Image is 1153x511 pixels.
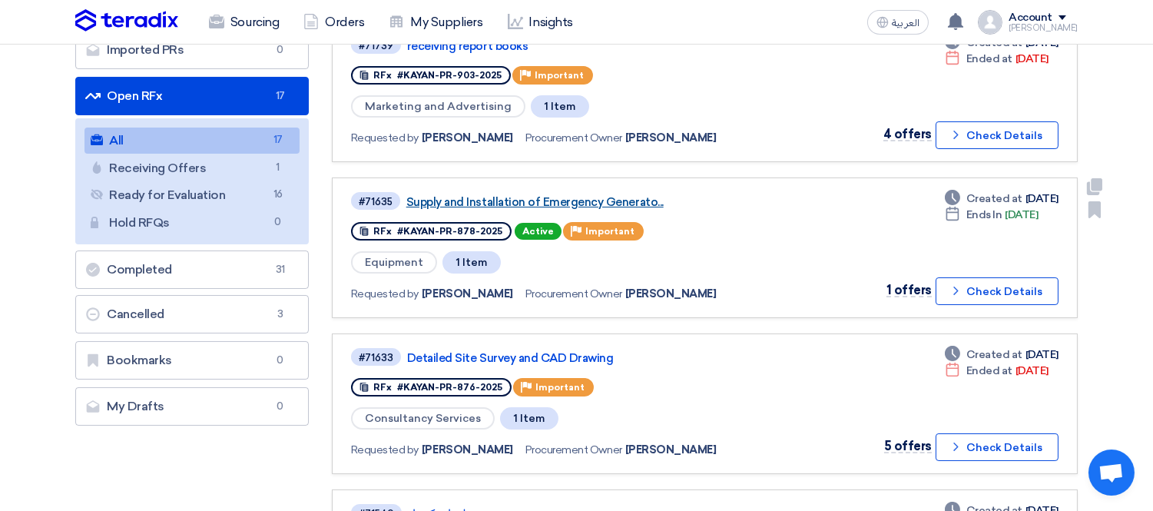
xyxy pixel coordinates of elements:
div: [DATE] [945,363,1049,379]
span: 0 [269,214,287,231]
a: Hold RFQs [84,210,300,236]
span: Created at [966,347,1022,363]
div: [DATE] [945,207,1039,223]
div: #71635 [359,197,393,207]
span: Requested by [351,130,419,146]
a: All [84,128,300,154]
div: #71633 [359,353,393,363]
div: #71739 [359,41,393,51]
a: Insights [495,5,585,39]
span: 31 [271,262,290,277]
a: Cancelled3 [75,295,309,333]
span: 0 [271,42,290,58]
a: Open RFx17 [75,77,309,115]
span: RFx [373,226,392,237]
a: Completed31 [75,251,309,289]
span: Active [515,223,562,240]
span: 1 Item [500,407,558,430]
button: Check Details [936,277,1059,305]
span: #KAYAN-PR-878-2025 [397,226,502,237]
span: [PERSON_NAME] [422,286,513,302]
span: Important [585,226,634,237]
span: 16 [269,187,287,203]
a: My Suppliers [376,5,495,39]
span: Equipment [351,251,437,274]
span: 4 offers [883,127,932,141]
span: 0 [271,353,290,368]
span: [PERSON_NAME] [422,130,513,146]
span: Requested by [351,442,419,458]
span: [PERSON_NAME] [625,442,717,458]
span: العربية [892,18,919,28]
span: #KAYAN-PR-903-2025 [397,70,502,81]
span: Requested by [351,286,419,302]
div: [PERSON_NAME] [1009,24,1078,32]
button: العربية [867,10,929,35]
a: Detailed Site Survey and CAD Drawing [407,351,791,365]
div: [DATE] [945,51,1049,67]
span: Marketing and Advertising [351,95,525,118]
a: Bookmarks0 [75,341,309,380]
a: Supply and Installation of Emergency Generato... [406,195,790,209]
a: Receiving Offers [84,155,300,181]
div: [DATE] [945,347,1059,363]
span: Ended at [966,51,1012,67]
span: 1 offers [886,283,932,297]
span: 3 [271,307,290,322]
span: [PERSON_NAME] [422,442,513,458]
span: Consultancy Services [351,407,495,430]
a: Imported PRs0 [75,31,309,69]
div: Open chat [1088,450,1135,496]
a: Ready for Evaluation [84,182,300,208]
span: Procurement Owner [525,286,622,302]
span: 5 offers [884,439,932,453]
span: [PERSON_NAME] [625,286,717,302]
span: [PERSON_NAME] [625,130,717,146]
span: 0 [271,399,290,414]
button: Check Details [936,433,1059,461]
span: Created at [966,191,1022,207]
img: Teradix logo [75,9,178,32]
div: [DATE] [945,191,1059,207]
span: Important [535,382,585,393]
span: Procurement Owner [525,130,622,146]
a: Sourcing [197,5,291,39]
span: RFx [373,382,392,393]
a: My Drafts0 [75,387,309,426]
a: receiving report books [407,39,791,53]
button: Check Details [936,121,1059,149]
a: Orders [291,5,376,39]
span: 1 Item [531,95,589,118]
img: profile_test.png [978,10,1002,35]
span: Important [535,70,584,81]
span: 17 [271,88,290,104]
span: Ended at [966,363,1012,379]
span: Procurement Owner [525,442,622,458]
div: Account [1009,12,1052,25]
span: RFx [373,70,392,81]
span: 1 Item [442,251,501,274]
span: 1 [269,160,287,176]
span: #KAYAN-PR-876-2025 [397,382,502,393]
span: 17 [269,132,287,148]
span: Ends In [966,207,1002,223]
